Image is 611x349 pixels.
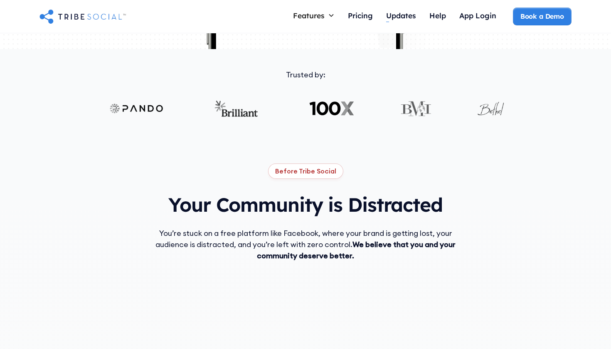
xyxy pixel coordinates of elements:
div: Features [293,11,325,20]
a: Book a Demo [513,7,572,25]
img: Pando logo [106,100,168,117]
a: Pricing [341,7,379,25]
div: Trusted by: [39,69,572,80]
a: App Login [453,7,503,25]
a: Updates [379,7,423,25]
img: BMI logo [400,100,431,117]
div: App Login [459,11,496,20]
img: Brilliant logo [213,100,263,117]
img: Bethel logo [476,100,505,117]
div: Updates [386,11,416,20]
div: Features [286,7,341,23]
a: Help [423,7,453,25]
div: Pricing [348,11,373,20]
a: home [39,8,126,25]
div: Help [429,11,446,20]
img: 100X logo [308,100,356,117]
